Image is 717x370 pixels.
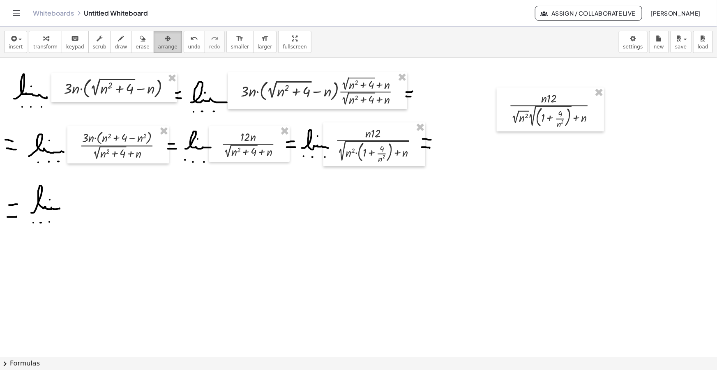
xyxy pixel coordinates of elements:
[205,31,225,53] button: redoredo
[654,44,664,50] span: new
[106,101,120,114] div: Edit math
[253,31,277,53] button: format_sizelarger
[184,31,205,53] button: undoundo
[131,31,154,53] button: erase
[236,34,244,44] i: format_size
[10,7,23,20] button: Toggle navigation
[93,44,106,50] span: scrub
[188,44,201,50] span: undo
[278,31,311,53] button: fullscreen
[644,6,707,21] button: [PERSON_NAME]
[211,34,219,44] i: redo
[693,31,713,53] button: load
[698,44,708,50] span: load
[88,31,111,53] button: scrub
[62,31,89,53] button: keyboardkeypad
[71,34,79,44] i: keyboard
[209,44,220,50] span: redo
[261,34,269,44] i: format_size
[619,31,648,53] button: settings
[115,44,127,50] span: draw
[154,31,182,53] button: arrange
[649,31,669,53] button: new
[258,44,272,50] span: larger
[671,31,692,53] button: save
[136,44,149,50] span: erase
[4,31,27,53] button: insert
[9,44,23,50] span: insert
[158,44,178,50] span: arrange
[623,44,643,50] span: settings
[33,44,58,50] span: transform
[283,44,307,50] span: fullscreen
[66,44,84,50] span: keypad
[29,31,62,53] button: transform
[190,34,198,44] i: undo
[33,9,74,17] a: Whiteboards
[535,6,642,21] button: Assign / Collaborate Live
[226,31,254,53] button: format_sizesmaller
[231,44,249,50] span: smaller
[542,9,635,17] span: Assign / Collaborate Live
[650,9,701,17] span: [PERSON_NAME]
[675,44,687,50] span: save
[111,31,132,53] button: draw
